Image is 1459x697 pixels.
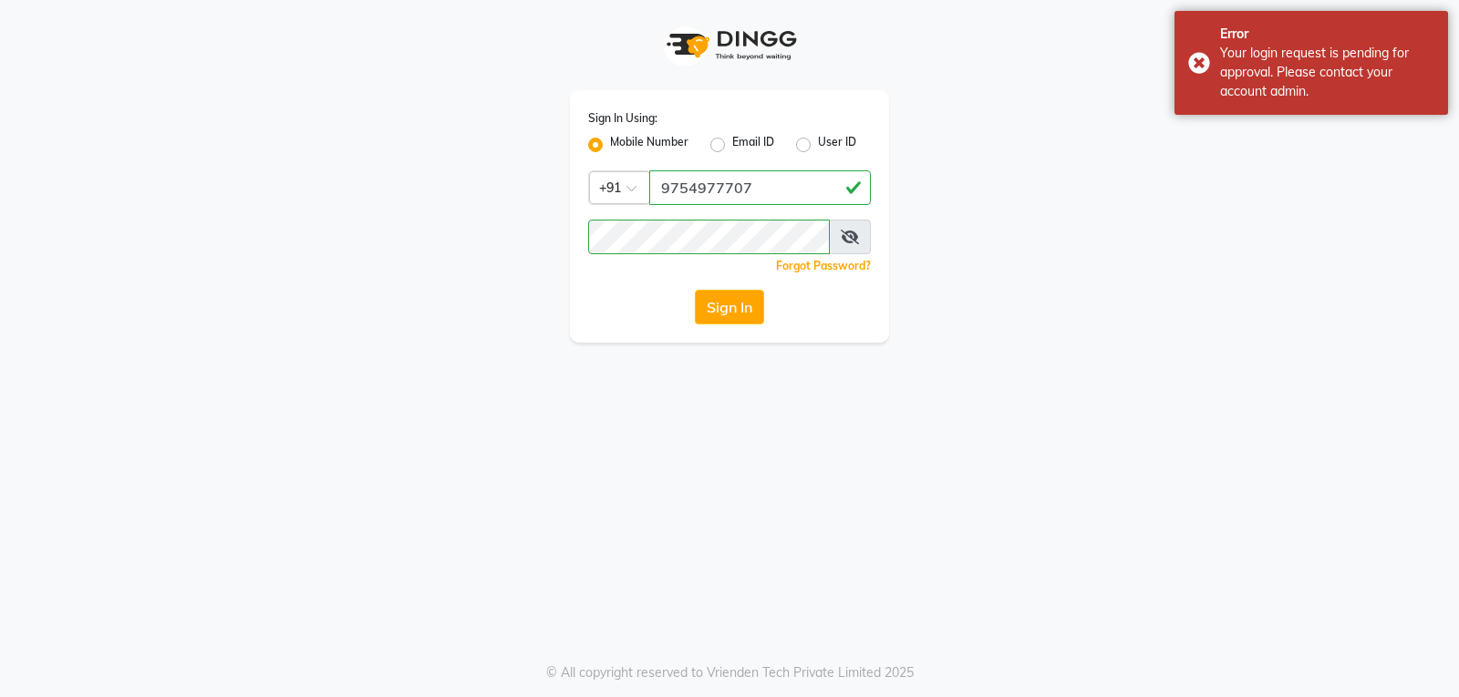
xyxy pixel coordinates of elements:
[1220,25,1434,44] div: Error
[818,134,856,156] label: User ID
[1220,44,1434,101] div: Your login request is pending for approval. Please contact your account admin.
[695,290,764,324] button: Sign In
[657,18,802,72] img: logo1.svg
[588,110,657,127] label: Sign In Using:
[588,220,830,254] input: Username
[649,170,871,205] input: Username
[732,134,774,156] label: Email ID
[610,134,688,156] label: Mobile Number
[776,259,871,272] a: Forgot Password?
